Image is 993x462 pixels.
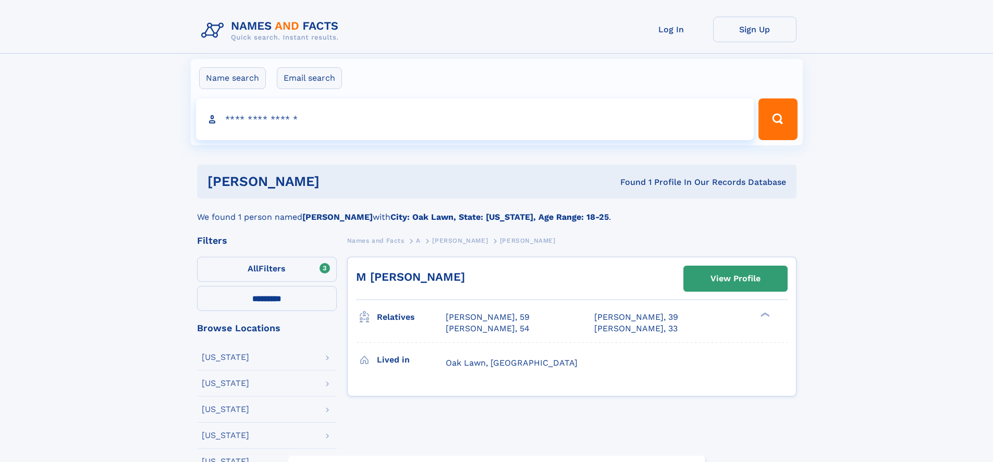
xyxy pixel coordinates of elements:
button: Search Button [758,98,797,140]
a: View Profile [684,266,787,291]
a: Log In [630,17,713,42]
a: [PERSON_NAME], 33 [594,323,678,334]
div: Filters [197,236,337,245]
label: Name search [199,67,266,89]
div: Browse Locations [197,323,337,333]
a: [PERSON_NAME] [432,234,488,247]
a: [PERSON_NAME], 39 [594,311,678,323]
a: A [416,234,421,247]
div: ❯ [758,311,770,318]
input: search input [196,98,754,140]
h3: Relatives [377,308,446,326]
div: [US_STATE] [202,353,249,361]
span: A [416,237,421,244]
a: M [PERSON_NAME] [356,270,465,283]
div: [US_STATE] [202,405,249,414]
label: Filters [197,257,337,282]
span: Oak Lawn, [GEOGRAPHIC_DATA] [446,358,578,368]
span: [PERSON_NAME] [500,237,556,244]
h3: Lived in [377,351,446,369]
a: [PERSON_NAME], 54 [446,323,530,334]
a: Sign Up [713,17,796,42]
h1: [PERSON_NAME] [207,175,470,188]
b: City: Oak Lawn, State: [US_STATE], Age Range: 18-25 [390,212,609,222]
b: [PERSON_NAME] [302,212,373,222]
div: [US_STATE] [202,379,249,388]
a: Names and Facts [347,234,404,247]
label: Email search [277,67,342,89]
span: All [248,264,259,273]
div: Found 1 Profile In Our Records Database [470,177,786,188]
div: We found 1 person named with . [197,198,796,223]
div: View Profile [710,267,761,291]
img: Logo Names and Facts [197,17,347,45]
div: [US_STATE] [202,431,249,440]
a: [PERSON_NAME], 59 [446,311,530,323]
span: [PERSON_NAME] [432,237,488,244]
